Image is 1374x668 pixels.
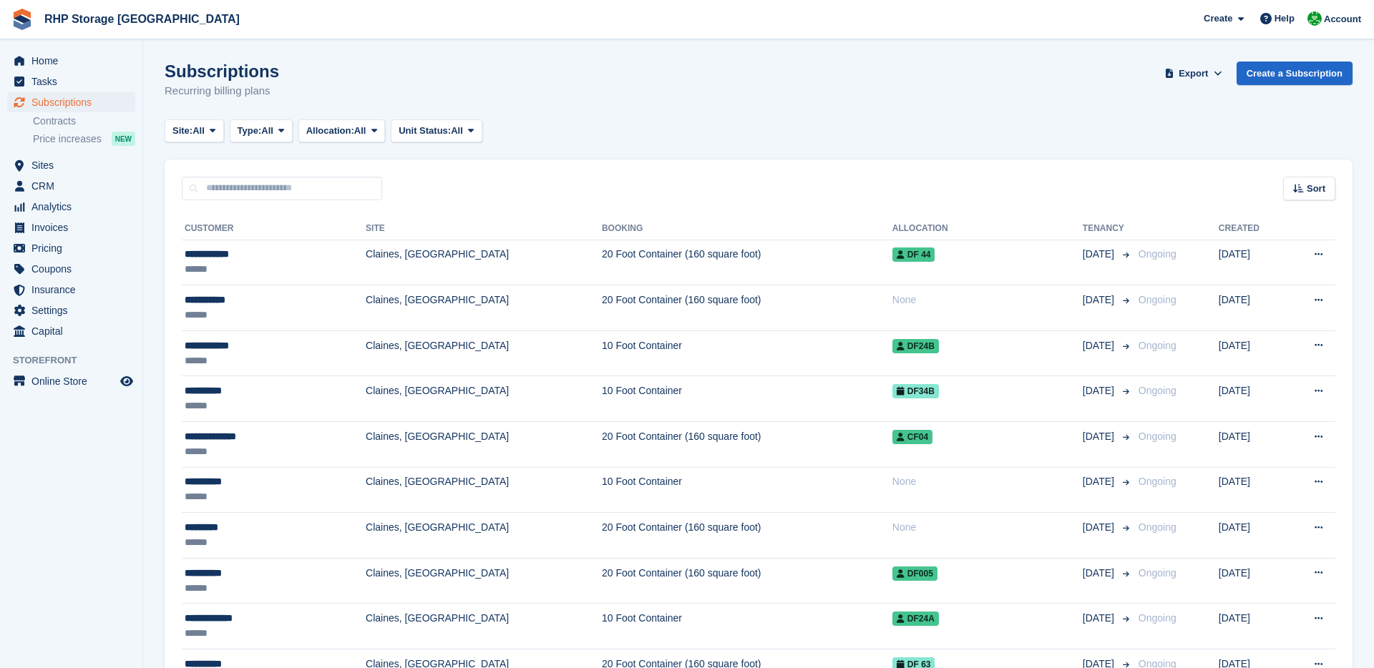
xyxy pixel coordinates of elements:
[366,240,602,285] td: Claines, [GEOGRAPHIC_DATA]
[1179,67,1208,81] span: Export
[7,321,135,341] a: menu
[366,376,602,422] td: Claines, [GEOGRAPHIC_DATA]
[892,520,1083,535] div: None
[39,7,245,31] a: RHP Storage [GEOGRAPHIC_DATA]
[1139,476,1176,487] span: Ongoing
[7,72,135,92] a: menu
[112,132,135,146] div: NEW
[1083,566,1117,581] span: [DATE]
[1139,248,1176,260] span: Ongoing
[33,132,102,146] span: Price increases
[892,430,932,444] span: CF04
[13,353,142,368] span: Storefront
[366,330,602,376] td: Claines, [GEOGRAPHIC_DATA]
[1139,431,1176,442] span: Ongoing
[602,513,892,559] td: 20 Foot Container (160 square foot)
[1083,520,1117,535] span: [DATE]
[1139,612,1176,624] span: Ongoing
[1083,383,1117,398] span: [DATE]
[602,422,892,468] td: 20 Foot Container (160 square foot)
[33,114,135,128] a: Contracts
[1083,474,1117,489] span: [DATE]
[172,124,193,138] span: Site:
[7,371,135,391] a: menu
[193,124,205,138] span: All
[238,124,262,138] span: Type:
[1083,293,1117,308] span: [DATE]
[7,92,135,112] a: menu
[33,131,135,147] a: Price increases NEW
[31,300,117,320] span: Settings
[7,176,135,196] a: menu
[165,119,224,143] button: Site: All
[31,259,117,279] span: Coupons
[31,238,117,258] span: Pricing
[31,51,117,71] span: Home
[892,339,939,353] span: DF24B
[1307,182,1325,196] span: Sort
[1162,62,1225,85] button: Export
[1275,11,1295,26] span: Help
[7,238,135,258] a: menu
[602,467,892,513] td: 10 Foot Container
[1219,285,1286,331] td: [DATE]
[118,373,135,390] a: Preview store
[1219,330,1286,376] td: [DATE]
[1219,604,1286,649] td: [DATE]
[31,155,117,175] span: Sites
[31,321,117,341] span: Capital
[354,124,366,138] span: All
[602,217,892,240] th: Booking
[1139,567,1176,579] span: Ongoing
[31,92,117,112] span: Subscriptions
[1219,240,1286,285] td: [DATE]
[602,330,892,376] td: 10 Foot Container
[1139,294,1176,305] span: Ongoing
[182,217,366,240] th: Customer
[1204,11,1232,26] span: Create
[298,119,386,143] button: Allocation: All
[165,83,279,99] p: Recurring billing plans
[31,217,117,237] span: Invoices
[391,119,482,143] button: Unit Status: All
[602,285,892,331] td: 20 Foot Container (160 square foot)
[7,259,135,279] a: menu
[892,566,937,581] span: DF005
[1083,611,1117,626] span: [DATE]
[892,474,1083,489] div: None
[366,217,602,240] th: Site
[7,197,135,217] a: menu
[366,422,602,468] td: Claines, [GEOGRAPHIC_DATA]
[366,513,602,559] td: Claines, [GEOGRAPHIC_DATA]
[399,124,451,138] span: Unit Status:
[1083,247,1117,262] span: [DATE]
[7,51,135,71] a: menu
[892,217,1083,240] th: Allocation
[602,376,892,422] td: 10 Foot Container
[31,72,117,92] span: Tasks
[892,611,939,626] span: DF24A
[306,124,354,138] span: Allocation:
[1139,385,1176,396] span: Ongoing
[1219,422,1286,468] td: [DATE]
[1139,340,1176,351] span: Ongoing
[892,293,1083,308] div: None
[602,558,892,604] td: 20 Foot Container (160 square foot)
[366,604,602,649] td: Claines, [GEOGRAPHIC_DATA]
[1324,12,1361,26] span: Account
[1219,467,1286,513] td: [DATE]
[1083,338,1117,353] span: [DATE]
[7,280,135,300] a: menu
[7,300,135,320] a: menu
[11,9,33,30] img: stora-icon-8386f47178a22dfd0bd8f6a31ec36ba5ce8667c1dd55bd0f319d3a0aa187defe.svg
[451,124,463,138] span: All
[1219,376,1286,422] td: [DATE]
[165,62,279,81] h1: Subscriptions
[7,217,135,237] a: menu
[31,176,117,196] span: CRM
[892,247,935,262] span: DF 44
[366,558,602,604] td: Claines, [GEOGRAPHIC_DATA]
[1219,558,1286,604] td: [DATE]
[31,371,117,391] span: Online Store
[1083,217,1133,240] th: Tenancy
